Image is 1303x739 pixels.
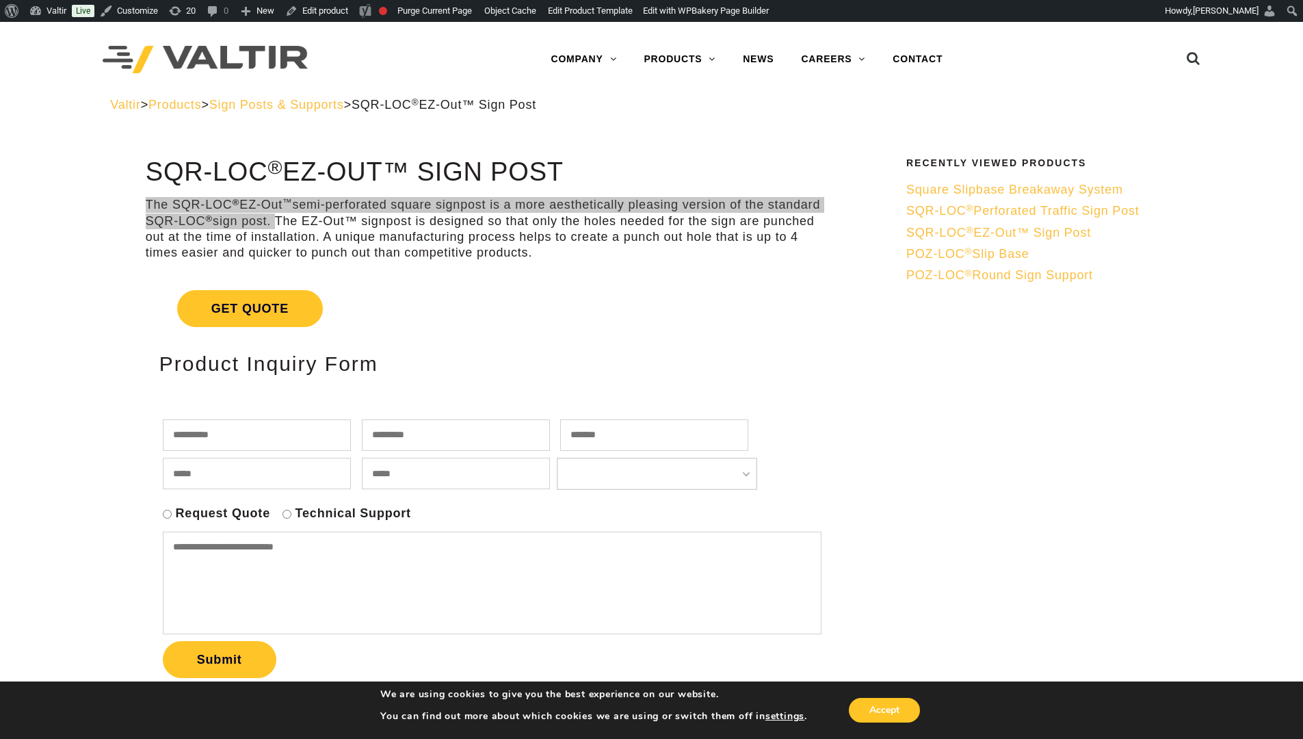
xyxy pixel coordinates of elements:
[1193,5,1259,16] span: [PERSON_NAME]
[906,268,1093,282] span: POZ-LOC Round Sign Support
[380,688,807,701] p: We are using cookies to give you the best experience on our website.
[412,97,419,107] sup: ®
[537,46,630,73] a: COMPANY
[177,290,323,327] span: Get Quote
[906,226,1091,239] span: SQR-LOC EZ-Out™ Sign Post
[379,7,387,15] div: Focus keyphrase not set
[906,158,1184,168] h2: Recently Viewed Products
[176,506,270,521] label: Request Quote
[103,46,308,74] img: Valtir
[906,203,1184,219] a: SQR-LOC®Perforated Traffic Sign Post
[159,352,818,375] h2: Product Inquiry Form
[295,506,411,521] label: Technical Support
[205,213,213,224] sup: ®
[906,268,1184,283] a: POZ-LOC®Round Sign Support
[966,203,974,213] sup: ®
[146,158,832,187] h1: SQR-LOC EZ-Out™ Sign Post
[906,183,1123,196] span: Square Slipbase Breakaway System
[146,197,832,261] p: The SQR-LOC EZ-Out semi-perforated square signpost is a more aesthetically pleasing version of th...
[163,641,276,678] button: Submit
[906,247,1029,261] span: POZ-LOC Slip Base
[965,246,973,257] sup: ®
[965,268,973,278] sup: ®
[787,46,879,73] a: CAREERS
[906,246,1184,262] a: POZ-LOC®Slip Base
[72,5,94,17] a: Live
[209,98,344,112] a: Sign Posts & Supports
[630,46,729,73] a: PRODUCTS
[966,225,974,235] sup: ®
[267,156,282,178] sup: ®
[906,204,1140,218] span: SQR-LOC Perforated Traffic Sign Post
[110,98,140,112] a: Valtir
[352,98,536,112] span: SQR-LOC EZ-Out™ Sign Post
[282,197,292,207] sup: ™
[906,225,1184,241] a: SQR-LOC®EZ-Out™ Sign Post
[765,710,804,723] button: settings
[729,46,787,73] a: NEWS
[380,710,807,723] p: You can find out more about which cookies we are using or switch them off in .
[879,46,956,73] a: CONTACT
[233,197,240,207] sup: ®
[146,274,832,343] a: Get Quote
[110,97,1193,113] div: > > >
[906,182,1184,198] a: Square Slipbase Breakaway System
[148,98,201,112] a: Products
[849,698,920,723] button: Accept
